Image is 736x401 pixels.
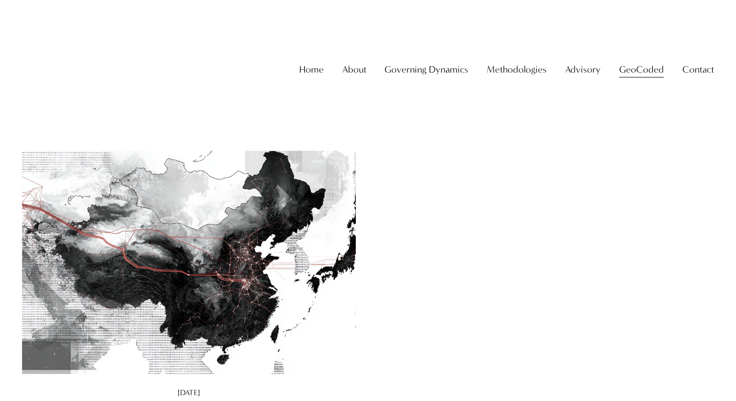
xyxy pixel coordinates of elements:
a: folder dropdown [682,60,714,79]
a: folder dropdown [342,60,367,79]
a: folder dropdown [565,60,601,79]
span: GeoCoded [619,61,664,78]
img: GeoCoded Special Report: The State of China's Belt and Road Initiative (August 2025) [22,151,356,374]
a: folder dropdown [385,60,468,79]
span: Contact [682,61,714,78]
span: Advisory [565,61,601,78]
a: folder dropdown [487,60,547,79]
a: Home [299,60,324,79]
span: About [342,61,367,78]
span: Governing Dynamics [385,61,468,78]
time: [DATE] [178,389,201,397]
span: Methodologies [487,61,547,78]
a: folder dropdown [619,60,664,79]
img: Christopher Sanchez &amp; Co. [22,24,111,114]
